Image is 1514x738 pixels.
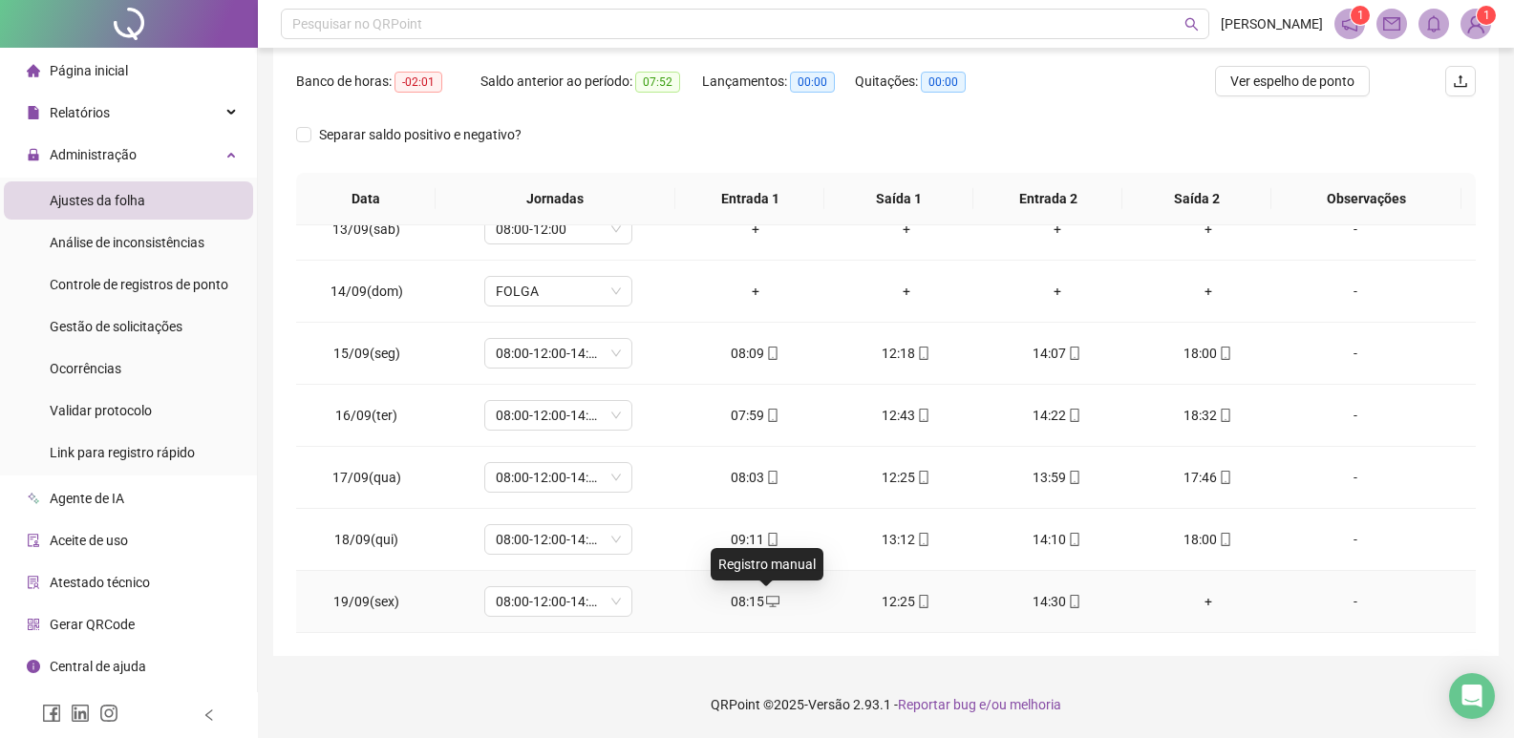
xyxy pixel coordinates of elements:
[1066,595,1081,608] span: mobile
[258,671,1514,738] footer: QRPoint © 2025 - 2.93.1 -
[973,173,1122,225] th: Entrada 2
[496,339,621,368] span: 08:00-12:00-14:00-18:00
[1453,74,1468,89] span: upload
[997,343,1118,364] div: 14:07
[695,405,816,426] div: 07:59
[50,147,137,162] span: Administração
[1148,281,1269,302] div: +
[898,697,1061,712] span: Reportar bug e/ou melhoria
[1215,66,1370,96] button: Ver espelho de ponto
[50,659,146,674] span: Central de ajuda
[1299,467,1412,488] div: -
[296,173,436,225] th: Data
[764,471,779,484] span: mobile
[203,708,216,722] span: left
[1299,529,1412,550] div: -
[1271,173,1461,225] th: Observações
[27,148,40,161] span: lock
[50,361,121,376] span: Ocorrências
[1066,409,1081,422] span: mobile
[846,467,967,488] div: 12:25
[997,281,1118,302] div: +
[50,277,228,292] span: Controle de registros de ponto
[1184,17,1199,32] span: search
[824,173,973,225] th: Saída 1
[42,704,61,723] span: facebook
[1341,15,1358,32] span: notification
[436,173,675,225] th: Jornadas
[997,529,1118,550] div: 14:10
[27,576,40,589] span: solution
[331,284,403,299] span: 14/09(dom)
[764,595,779,608] span: desktop
[50,617,135,632] span: Gerar QRCode
[50,63,128,78] span: Página inicial
[1148,467,1269,488] div: 17:46
[846,405,967,426] div: 12:43
[480,71,702,93] div: Saldo anterior ao período:
[1351,6,1370,25] sup: 1
[27,534,40,547] span: audit
[1148,343,1269,364] div: 18:00
[496,525,621,554] span: 08:00-12:00-14:00-18:00
[27,660,40,673] span: info-circle
[1299,219,1412,240] div: -
[695,467,816,488] div: 08:03
[1122,173,1271,225] th: Saída 2
[335,408,397,423] span: 16/09(ter)
[695,529,816,550] div: 09:11
[855,71,1002,93] div: Quitações:
[695,281,816,302] div: +
[50,235,204,250] span: Análise de inconsistências
[1217,471,1232,484] span: mobile
[675,173,824,225] th: Entrada 1
[1217,347,1232,360] span: mobile
[915,533,930,546] span: mobile
[1066,533,1081,546] span: mobile
[846,343,967,364] div: 12:18
[99,704,118,723] span: instagram
[1357,9,1364,22] span: 1
[1449,673,1495,719] div: Open Intercom Messenger
[1221,13,1323,34] span: [PERSON_NAME]
[915,595,930,608] span: mobile
[846,591,967,612] div: 12:25
[711,548,823,580] div: Registro manual
[50,403,152,418] span: Validar protocolo
[496,401,621,430] span: 08:00-12:00-14:00-18:00
[764,409,779,422] span: mobile
[997,467,1118,488] div: 13:59
[71,704,90,723] span: linkedin
[1217,533,1232,546] span: mobile
[790,72,835,93] span: 00:00
[1148,405,1269,426] div: 18:32
[1148,591,1269,612] div: +
[1425,15,1442,32] span: bell
[50,575,150,590] span: Atestado técnico
[764,533,779,546] span: mobile
[808,697,850,712] span: Versão
[1299,343,1412,364] div: -
[394,72,442,93] span: -02:01
[921,72,966,93] span: 00:00
[846,281,967,302] div: +
[311,124,529,145] span: Separar saldo positivo e negativo?
[915,409,930,422] span: mobile
[50,193,145,208] span: Ajustes da folha
[333,594,399,609] span: 19/09(sex)
[915,347,930,360] span: mobile
[27,64,40,77] span: home
[1477,6,1496,25] sup: Atualize o seu contato no menu Meus Dados
[915,471,930,484] span: mobile
[27,106,40,119] span: file
[1230,71,1354,92] span: Ver espelho de ponto
[997,405,1118,426] div: 14:22
[1066,471,1081,484] span: mobile
[695,219,816,240] div: +
[334,532,398,547] span: 18/09(qui)
[296,71,480,93] div: Banco de horas:
[50,533,128,548] span: Aceite de uso
[702,71,855,93] div: Lançamentos:
[997,219,1118,240] div: +
[50,491,124,506] span: Agente de IA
